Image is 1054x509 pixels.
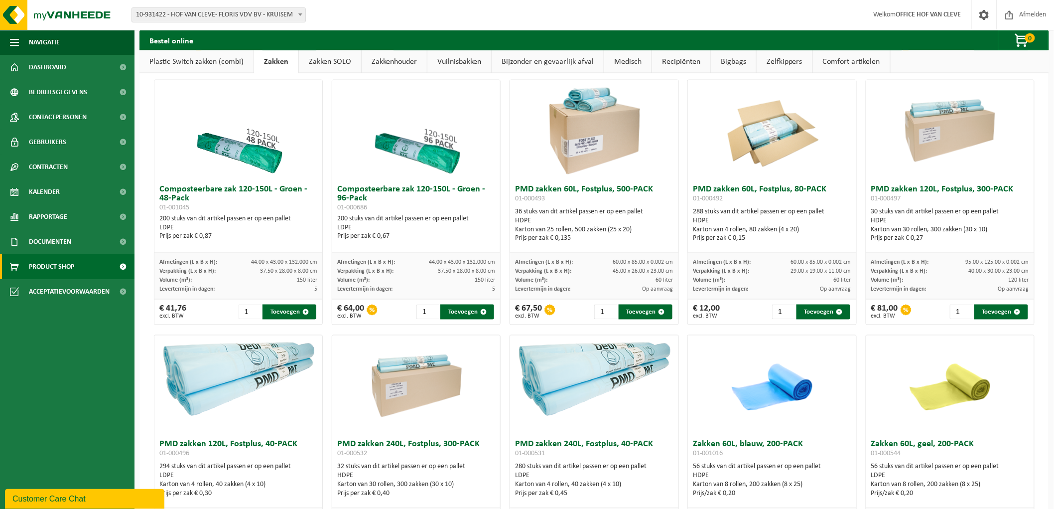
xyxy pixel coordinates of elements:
[515,472,673,481] div: LDPE
[159,223,317,232] div: LDPE
[337,214,495,241] div: 200 stuks van dit artikel passen er op een pallet
[438,269,495,275] span: 37.50 x 28.00 x 8.00 cm
[515,278,547,284] span: Volume (m³):
[260,269,317,275] span: 37.50 x 28.00 x 8.00 cm
[693,234,851,243] div: Prijs per zak € 0,15
[1009,278,1029,284] span: 120 liter
[796,305,850,320] button: Toevoegen
[440,305,494,320] button: Toevoegen
[515,185,673,205] h3: PMD zakken 60L, Fostplus, 500-PACK
[643,287,673,293] span: Op aanvraag
[159,185,317,212] h3: Composteerbare zak 120-150L - Groen - 48-Pack
[871,440,1029,460] h3: Zakken 60L, geel, 200-PACK
[337,204,367,211] span: 01-000686
[693,216,851,225] div: HDPE
[159,440,317,460] h3: PMD zakken 120L, Fostplus, 40-PACK
[337,260,395,266] span: Afmetingen (L x B x H):
[492,50,604,73] a: Bijzonder en gevaarlijk afval
[159,204,189,211] span: 01-001045
[254,50,298,73] a: Zakken
[159,305,186,320] div: € 41,76
[154,336,322,420] img: 01-000496
[613,260,673,266] span: 60.00 x 85.00 x 0.002 cm
[337,278,370,284] span: Volume (m³):
[871,195,901,202] span: 01-000497
[337,305,364,320] div: € 64,00
[693,450,723,458] span: 01-001016
[515,440,673,460] h3: PMD zakken 240L, Fostplus, 40-PACK
[337,450,367,458] span: 01-000532
[515,207,673,243] div: 36 stuks van dit artikel passen er op een pallet
[693,225,851,234] div: Karton van 4 rollen, 80 zakken (4 x 20)
[263,305,316,320] button: Toevoegen
[693,490,851,499] div: Prijs/zak € 0,20
[159,314,186,320] span: excl. BTW
[5,487,166,509] iframe: chat widget
[337,440,495,460] h3: PMD zakken 240L, Fostplus, 300-PACK
[337,463,495,499] div: 32 stuks van dit artikel passen er op een pallet
[510,336,678,420] img: 01-000531
[132,8,305,22] span: 10-931422 - HOF VAN CLEVE- FLORIS VDV BV - KRUISEM
[515,463,673,499] div: 280 stuks van dit artikel passen er op een pallet
[367,80,466,180] img: 01-000686
[871,314,898,320] span: excl. BTW
[515,314,542,320] span: excl. BTW
[515,260,573,266] span: Afmetingen (L x B x H):
[29,55,66,80] span: Dashboard
[950,305,973,320] input: 1
[693,314,720,320] span: excl. BTW
[834,278,851,284] span: 60 liter
[693,185,851,205] h3: PMD zakken 60L, Fostplus, 80-PACK
[515,450,545,458] span: 01-000531
[159,214,317,241] div: 200 stuks van dit artikel passen er op een pallet
[1025,33,1035,43] span: 0
[297,278,317,284] span: 150 liter
[29,105,87,130] span: Contactpersonen
[693,195,723,202] span: 01-000492
[515,287,570,293] span: Levertermijn in dagen:
[515,234,673,243] div: Prijs per zak € 0,135
[337,481,495,490] div: Karton van 30 rollen, 300 zakken (30 x 10)
[159,232,317,241] div: Prijs per zak € 0,87
[966,260,1029,266] span: 95.00 x 125.00 x 0.002 cm
[337,490,495,499] div: Prijs per zak € 0,40
[619,305,672,320] button: Toevoegen
[159,481,317,490] div: Karton van 4 rollen, 40 zakken (4 x 10)
[604,50,652,73] a: Medisch
[544,80,644,180] img: 01-000493
[337,472,495,481] div: HDPE
[871,269,927,275] span: Verpakking (L x B x H):
[475,278,495,284] span: 150 liter
[871,287,926,293] span: Levertermijn in dagen:
[871,472,1029,481] div: LDPE
[29,254,74,279] span: Product Shop
[693,269,749,275] span: Verpakking (L x B x H):
[693,287,748,293] span: Levertermijn in dagen:
[693,260,751,266] span: Afmetingen (L x B x H):
[515,195,545,202] span: 01-000493
[693,207,851,243] div: 288 stuks van dit artikel passen er op een pallet
[367,336,466,435] img: 01-000532
[998,287,1029,293] span: Op aanvraag
[871,305,898,320] div: € 81,00
[429,260,495,266] span: 44.00 x 43.00 x 132.000 cm
[299,50,361,73] a: Zakken SOLO
[871,260,929,266] span: Afmetingen (L x B x H):
[29,155,68,179] span: Contracten
[722,336,822,435] img: 01-001016
[594,305,618,320] input: 1
[693,472,851,481] div: HDPE
[900,80,1000,180] img: 01-000497
[871,481,1029,490] div: Karton van 8 rollen, 200 zakken (8 x 25)
[813,50,890,73] a: Comfort artikelen
[29,229,71,254] span: Documenten
[337,223,495,232] div: LDPE
[337,287,393,293] span: Levertermijn in dagen:
[251,260,317,266] span: 44.00 x 43.00 x 132.000 cm
[515,269,571,275] span: Verpakking (L x B x H):
[998,30,1048,50] button: 0
[139,30,203,50] h2: Bestel online
[492,287,495,293] span: 5
[693,481,851,490] div: Karton van 8 rollen, 200 zakken (8 x 25)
